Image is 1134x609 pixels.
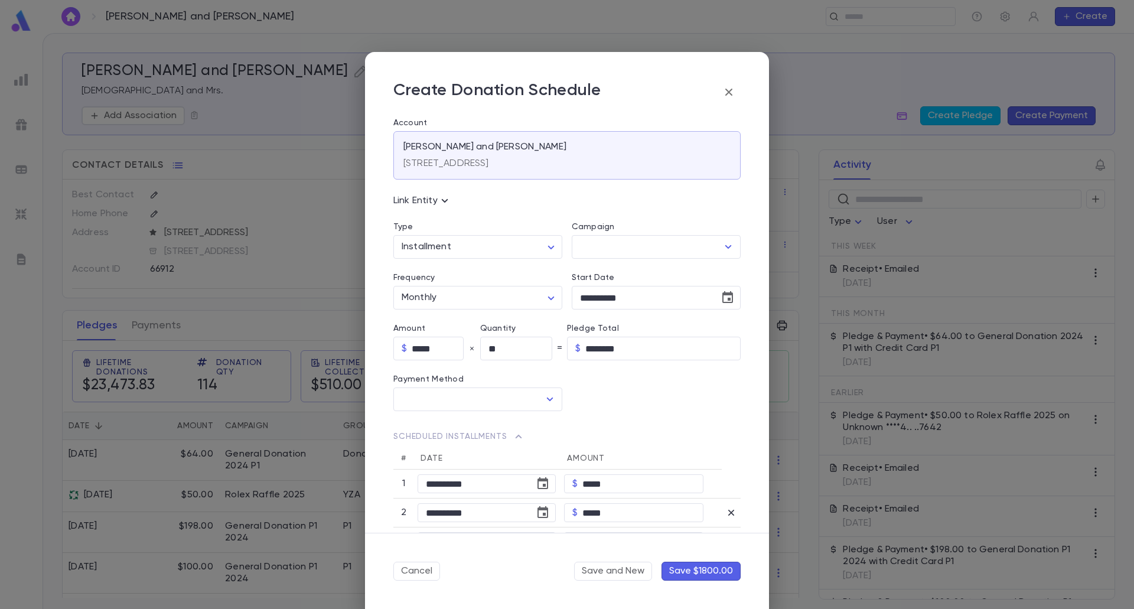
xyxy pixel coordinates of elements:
[402,343,407,354] p: $
[393,222,413,232] label: Type
[393,80,601,104] p: Create Donation Schedule
[572,478,578,490] p: $
[572,222,614,232] label: Campaign
[661,562,741,581] button: Save $1800.00
[403,141,566,153] p: [PERSON_NAME] and [PERSON_NAME]
[393,118,741,128] label: Account
[393,425,526,448] button: Scheduled Installments
[402,242,451,252] span: Installment
[393,194,452,208] p: Link Entity
[574,562,652,581] button: Save and New
[572,273,741,282] label: Start Date
[480,324,567,333] label: Quantity
[402,293,436,302] span: Monthly
[531,472,555,496] button: Choose date, selected date is Aug 25, 2025
[403,158,489,170] p: [STREET_ADDRESS]
[393,273,435,282] label: Frequency
[393,286,562,310] div: Monthly
[542,391,558,408] button: Open
[393,324,480,333] label: Amount
[393,562,440,581] button: Cancel
[393,374,562,384] p: Payment Method
[557,343,562,354] p: =
[531,530,555,553] button: Choose date, selected date is Oct 25, 2025
[575,343,581,354] p: $
[716,286,739,310] button: Choose date, selected date is Aug 25, 2025
[531,501,555,525] button: Choose date, selected date is Sep 25, 2025
[567,454,605,463] span: Amount
[572,507,578,519] p: $
[401,454,406,463] span: #
[393,236,562,259] div: Installment
[421,454,442,463] span: Date
[567,324,741,333] label: Pledge Total
[720,239,737,255] button: Open
[393,429,526,444] span: Scheduled Installments
[397,507,409,519] p: 2
[397,478,409,490] p: 1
